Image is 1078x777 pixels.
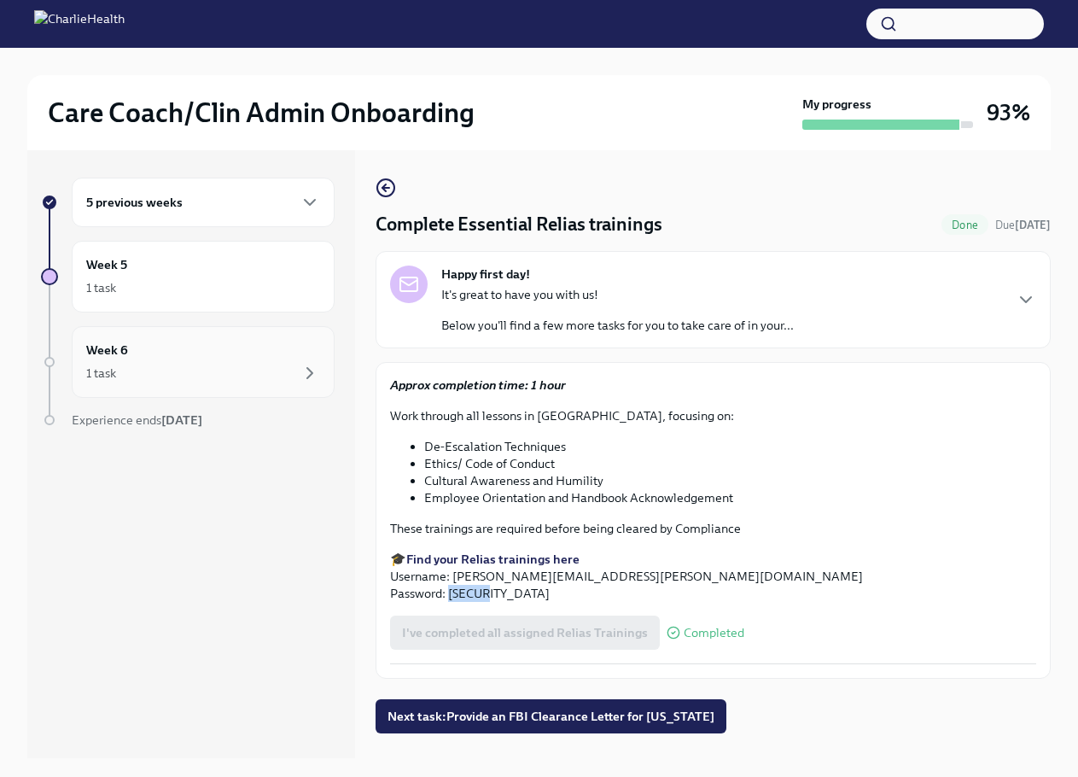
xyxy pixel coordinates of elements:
p: These trainings are required before being cleared by Compliance [390,520,1036,537]
button: Next task:Provide an FBI Clearance Letter for [US_STATE] [376,699,726,733]
span: Next task : Provide an FBI Clearance Letter for [US_STATE] [387,708,714,725]
a: Week 51 task [41,241,335,313]
span: Due [995,219,1051,231]
h4: Complete Essential Relias trainings [376,212,662,237]
strong: My progress [802,96,871,113]
strong: Happy first day! [441,266,530,283]
li: Ethics/ Code of Conduct [424,455,1036,472]
h2: Care Coach/Clin Admin Onboarding [48,96,475,130]
strong: Approx completion time: 1 hour [390,377,566,393]
h6: Week 5 [86,255,127,274]
a: Find your Relias trainings here [406,552,580,567]
p: It's great to have you with us! [441,286,794,303]
span: Completed [684,627,744,640]
a: Week 61 task [41,326,335,398]
span: Done [941,219,988,231]
strong: [DATE] [161,412,202,428]
h6: Week 6 [86,341,128,359]
h3: 93% [987,97,1030,128]
li: Cultural Awareness and Humility [424,472,1036,489]
div: 5 previous weeks [72,178,335,227]
h6: 5 previous weeks [86,193,183,212]
p: Below you'll find a few more tasks for you to take care of in your... [441,317,794,334]
li: De-Escalation Techniques [424,438,1036,455]
li: Employee Orientation and Handbook Acknowledgement [424,489,1036,506]
span: Experience ends [72,412,202,428]
div: 1 task [86,365,116,382]
div: 1 task [86,279,116,296]
p: 🎓 Username: [PERSON_NAME][EMAIL_ADDRESS][PERSON_NAME][DOMAIN_NAME] Password: [SECURITY_DATA] [390,551,1036,602]
img: CharlieHealth [34,10,125,38]
strong: [DATE] [1015,219,1051,231]
span: August 1st, 2025 10:00 [995,217,1051,233]
p: Work through all lessons in [GEOGRAPHIC_DATA], focusing on: [390,407,1036,424]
